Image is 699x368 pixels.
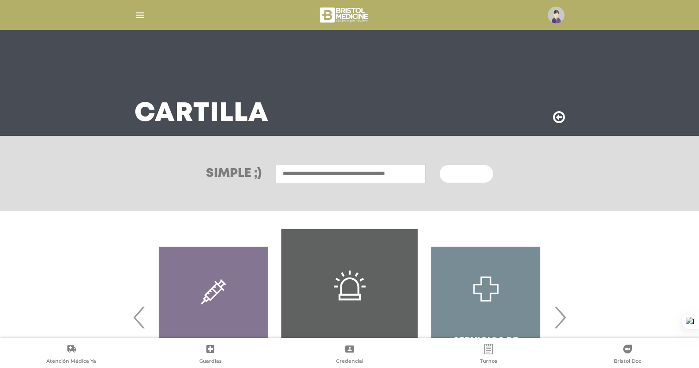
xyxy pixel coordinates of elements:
img: profile-placeholder.svg [548,7,564,23]
img: bristol-medicine-blanco.png [318,4,371,26]
h3: Simple ;) [206,168,262,180]
span: Previous [131,293,148,341]
h3: Cartilla [135,102,269,125]
a: Atención Médica Ya [2,344,141,366]
a: Guardias [141,344,280,366]
a: Turnos [419,344,558,366]
img: Cober_menu-lines-white.svg [135,10,146,21]
span: Bristol Doc [614,358,641,366]
span: Turnos [480,358,497,366]
a: Credencial [280,344,419,366]
span: Guardias [199,358,222,366]
span: Credencial [336,358,363,366]
span: Atención Médica Ya [46,358,96,366]
a: Bristol Doc [558,344,697,366]
span: Next [551,293,568,341]
button: Buscar [440,165,493,183]
span: Buscar [450,171,476,177]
